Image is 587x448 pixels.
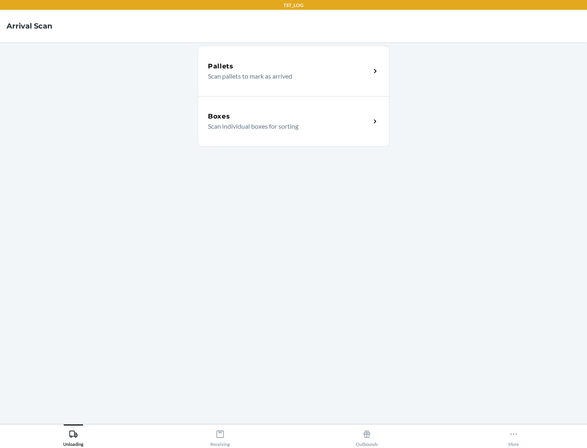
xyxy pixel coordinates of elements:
p: TST_LOG [283,2,304,9]
div: Receiving [210,426,230,447]
div: More [508,426,519,447]
button: Outbounds [293,424,440,447]
button: Receiving [147,424,293,447]
h4: Arrival Scan [7,21,52,31]
p: Scan individual boxes for sorting [208,121,364,131]
h5: Boxes [208,112,230,121]
div: Outbounds [356,426,378,447]
a: PalletsScan pallets to mark as arrived [198,46,389,96]
div: Unloading [63,426,84,447]
button: More [440,424,587,447]
p: Scan pallets to mark as arrived [208,71,364,81]
a: BoxesScan individual boxes for sorting [198,96,389,147]
h5: Pallets [208,61,234,71]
